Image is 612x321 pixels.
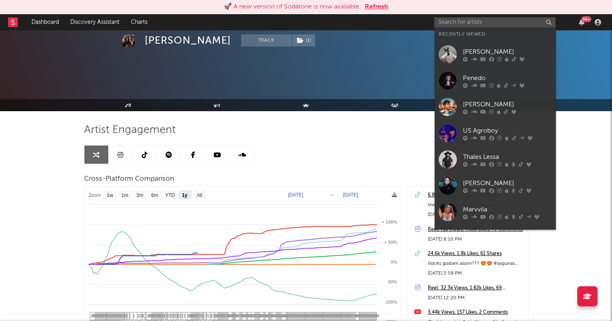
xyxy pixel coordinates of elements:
[210,313,212,318] span: 1
[435,41,556,68] a: [PERSON_NAME]
[288,192,303,198] text: [DATE]
[435,225,556,258] a: [PERSON_NAME] & [PERSON_NAME]
[382,220,397,224] text: + 100%
[428,249,524,259] div: 24.6k Views, 1.8k Likes, 61 Shares
[428,308,524,317] a: 3.44k Views, 157 Likes, 2 Comments
[326,313,329,318] span: 4
[304,313,307,318] span: 4
[65,14,125,30] a: Discovery Assistant
[384,240,397,245] text: + 50%
[463,74,552,83] div: Penedo
[463,205,552,215] div: Marvvila
[463,100,552,110] div: [PERSON_NAME]
[463,152,552,162] div: Thales Lessa
[84,174,174,184] span: Cross-Platform Comparison
[428,190,524,200] div: 6.84k Views, 561 Likes, 9 Shares
[327,313,330,318] span: 4
[384,300,397,304] text: -100%
[391,260,397,264] text: 0%
[325,313,327,318] span: 4
[168,313,170,318] span: 2
[213,313,216,318] span: 2
[197,192,202,198] text: All
[151,192,158,198] text: 6m
[428,234,524,244] div: [DATE] 8:10 PM
[368,313,370,318] span: 4
[352,313,357,318] span: 12
[311,313,314,318] span: 4
[275,313,278,318] span: 4
[145,34,231,46] div: [PERSON_NAME]
[198,313,200,318] span: 1
[239,313,244,318] span: 10
[306,313,308,318] span: 4
[169,313,172,318] span: 2
[165,192,175,198] text: YTD
[435,94,556,120] a: [PERSON_NAME]
[202,313,204,318] span: 2
[435,146,556,173] a: Thales Lessa
[176,313,179,318] span: 1
[92,313,94,318] span: 4
[261,313,266,318] span: 10
[133,313,135,318] span: 2
[190,313,192,318] span: 4
[463,179,552,188] div: [PERSON_NAME]
[428,268,524,278] div: [DATE] 2:58 PM
[95,313,97,318] span: 4
[323,313,326,318] span: 4
[387,279,397,284] text: -50%
[114,313,116,318] span: 4
[365,2,388,12] button: Refresh
[295,313,297,318] span: 4
[105,313,107,318] span: 4
[206,313,208,318] span: 2
[256,313,261,318] span: 12
[288,313,291,318] span: 4
[317,313,320,318] span: 4
[311,313,313,318] span: 4
[307,313,310,318] span: 4
[244,313,248,318] span: 17
[377,313,379,318] span: 4
[181,313,183,318] span: 1
[336,313,339,318] span: 4
[292,34,315,46] span: ( 1 )
[103,313,105,318] span: 4
[193,313,196,318] span: 4
[303,313,306,318] span: 4
[463,126,552,136] div: US Agroboy
[125,14,153,30] a: Charts
[129,313,131,318] span: 1
[207,313,210,318] span: 1
[463,47,552,57] div: [PERSON_NAME]
[321,313,323,318] span: 4
[330,313,333,318] span: 4
[428,200,524,210] div: Vocês também tão viciado nessa??? 😍😍😍 #asgurias #viralizar #fyp #lowprofile #jumarques
[428,283,524,293] a: Reel: 32.3k Views, 1.82k Likes, 69 Comments
[434,17,555,27] input: Search for artists
[139,313,141,318] span: 2
[84,125,176,135] span: Artist Engagement
[318,313,320,318] span: 4
[171,313,173,318] span: 2
[183,313,186,318] span: 1
[121,192,128,198] text: 1m
[172,313,175,318] span: 2
[428,225,524,234] a: Reel: 71k Views, 4.68k Likes, 73 Comments
[435,68,556,94] a: Penedo
[374,313,377,318] span: 4
[141,313,143,318] span: 2
[428,293,524,303] div: [DATE] 12:20 PM
[26,14,65,30] a: Dashboard
[428,210,524,220] div: [DATE] 8:18 PM
[287,313,289,318] span: 4
[330,313,332,318] span: 4
[88,192,101,198] text: Zoom
[247,313,252,318] span: 10
[329,192,334,198] text: →
[136,192,143,198] text: 3m
[122,313,125,318] span: 3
